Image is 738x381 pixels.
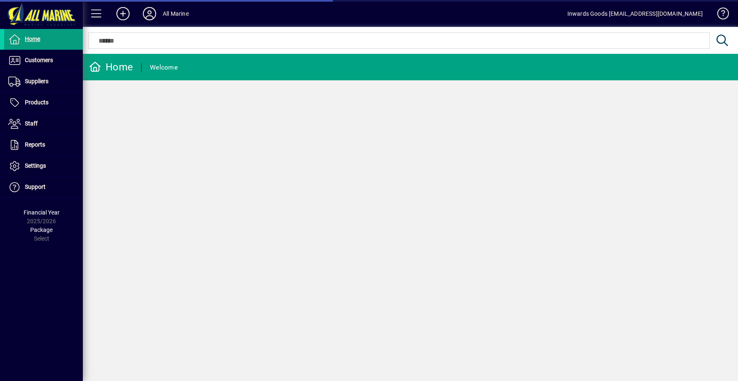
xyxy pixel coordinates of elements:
[25,141,45,148] span: Reports
[25,120,38,127] span: Staff
[25,162,46,169] span: Settings
[25,183,46,190] span: Support
[24,209,60,216] span: Financial Year
[4,177,83,198] a: Support
[150,61,178,74] div: Welcome
[25,57,53,63] span: Customers
[110,6,136,21] button: Add
[4,71,83,92] a: Suppliers
[25,78,48,84] span: Suppliers
[89,60,133,74] div: Home
[30,227,53,233] span: Package
[136,6,163,21] button: Profile
[4,135,83,155] a: Reports
[711,2,728,29] a: Knowledge Base
[4,156,83,176] a: Settings
[4,113,83,134] a: Staff
[567,7,703,20] div: Inwards Goods [EMAIL_ADDRESS][DOMAIN_NAME]
[4,50,83,71] a: Customers
[25,36,40,42] span: Home
[4,92,83,113] a: Products
[25,99,48,106] span: Products
[163,7,189,20] div: All Marine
